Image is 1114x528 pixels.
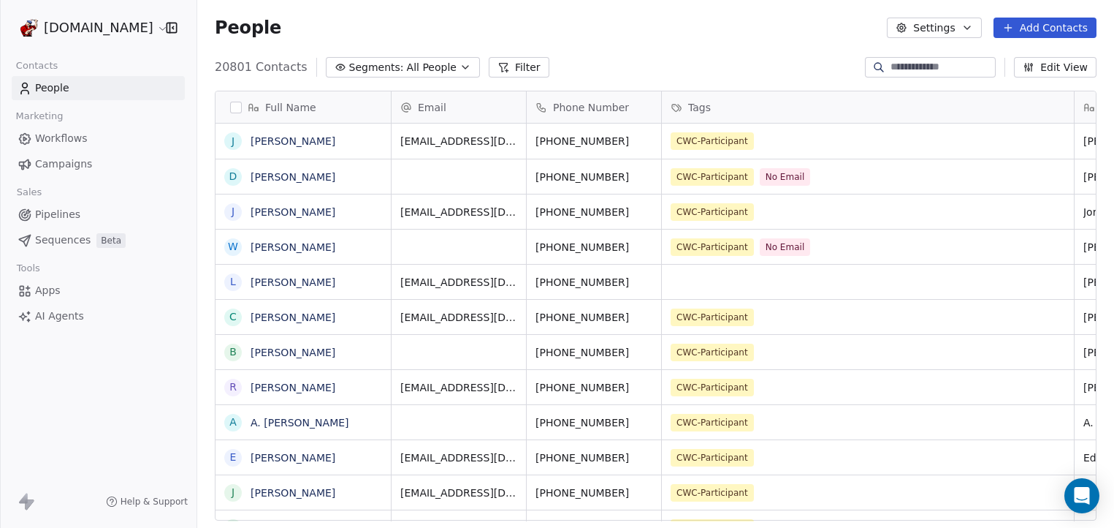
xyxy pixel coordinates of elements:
span: No Email [760,238,811,256]
span: Contacts [9,55,64,77]
span: [EMAIL_ADDRESS][DOMAIN_NAME] [400,450,517,465]
span: All People [407,60,457,75]
span: Email [418,100,446,115]
div: grid [215,124,392,521]
span: Help & Support [121,496,188,508]
div: D [229,169,237,184]
span: CWC-Participant [671,344,754,361]
span: [PHONE_NUMBER] [535,310,652,325]
a: [PERSON_NAME] [251,312,335,323]
div: Email [392,91,526,123]
a: SequencesBeta [12,228,185,252]
span: [PHONE_NUMBER] [535,380,652,395]
button: Settings [887,18,981,38]
a: People [12,76,185,100]
a: Help & Support [106,496,188,508]
a: [PERSON_NAME] [251,135,335,147]
div: Phone Number [527,91,661,123]
a: A. [PERSON_NAME] [251,417,349,429]
span: Marketing [9,105,69,127]
span: CWC-Participant [671,203,754,221]
span: [PHONE_NUMBER] [535,450,652,465]
span: CWC-Participant [671,379,754,396]
a: [PERSON_NAME] [251,382,335,393]
span: AI Agents [35,309,84,324]
div: C [229,309,237,325]
span: Tools [10,257,46,279]
span: CWC-Participant [671,309,754,326]
div: J [232,134,234,149]
span: CWC-Participant [671,168,754,186]
span: Beta [96,233,126,248]
span: [EMAIL_ADDRESS][DOMAIN_NAME] [400,380,517,395]
a: [PERSON_NAME] [251,276,335,288]
span: [PHONE_NUMBER] [535,415,652,430]
button: Filter [489,57,549,78]
span: People [215,17,281,39]
span: 20801 Contacts [215,59,308,76]
div: A [229,415,237,430]
span: [DOMAIN_NAME] [44,18,153,37]
a: Pipelines [12,203,185,227]
button: [DOMAIN_NAME] [18,15,156,40]
div: R [229,380,237,395]
span: CWC-Participant [671,484,754,502]
span: [PHONE_NUMBER] [535,345,652,360]
a: [PERSON_NAME] [251,452,335,464]
div: E [230,450,237,465]
span: People [35,80,69,96]
a: [PERSON_NAME] [251,171,335,183]
span: Workflows [35,131,88,146]
span: [PHONE_NUMBER] [535,205,652,219]
a: [PERSON_NAME] [251,487,335,499]
span: [EMAIL_ADDRESS][DOMAIN_NAME] [400,205,517,219]
span: [EMAIL_ADDRESS][DOMAIN_NAME] [400,275,517,290]
span: CWC-Participant [671,238,754,256]
a: Apps [12,279,185,303]
div: Open Intercom Messenger [1064,478,1099,513]
a: Campaigns [12,152,185,176]
span: Sales [10,181,48,203]
a: [PERSON_NAME] [251,347,335,358]
a: [PERSON_NAME] [251,241,335,253]
a: [PERSON_NAME] [251,206,335,218]
div: Full Name [215,91,391,123]
span: Campaigns [35,156,92,172]
span: Apps [35,283,61,298]
img: logomanalone.png [20,19,38,37]
div: Tags [662,91,1074,123]
span: [EMAIL_ADDRESS][DOMAIN_NAME] [400,134,517,148]
span: [PHONE_NUMBER] [535,486,652,500]
div: J [232,485,234,500]
span: Full Name [265,100,316,115]
a: Workflows [12,127,185,151]
span: [PHONE_NUMBER] [535,240,652,254]
span: Phone Number [553,100,629,115]
a: AI Agents [12,304,185,328]
span: Segments: [349,60,404,75]
div: W [228,239,238,254]
span: [EMAIL_ADDRESS][DOMAIN_NAME] [400,310,517,325]
span: Pipelines [35,207,80,222]
span: [PHONE_NUMBER] [535,275,652,290]
span: CWC-Participant [671,449,754,467]
span: CWC-Participant [671,132,754,150]
button: Add Contacts [993,18,1096,38]
span: Sequences [35,233,91,248]
button: Edit View [1014,57,1096,78]
span: [PHONE_NUMBER] [535,170,652,184]
span: [EMAIL_ADDRESS][DOMAIN_NAME] [400,486,517,500]
span: No Email [760,168,811,186]
span: [PHONE_NUMBER] [535,134,652,148]
span: CWC-Participant [671,414,754,431]
div: L [230,274,236,290]
span: Tags [688,100,711,115]
div: J [232,204,234,219]
div: B [229,344,237,360]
